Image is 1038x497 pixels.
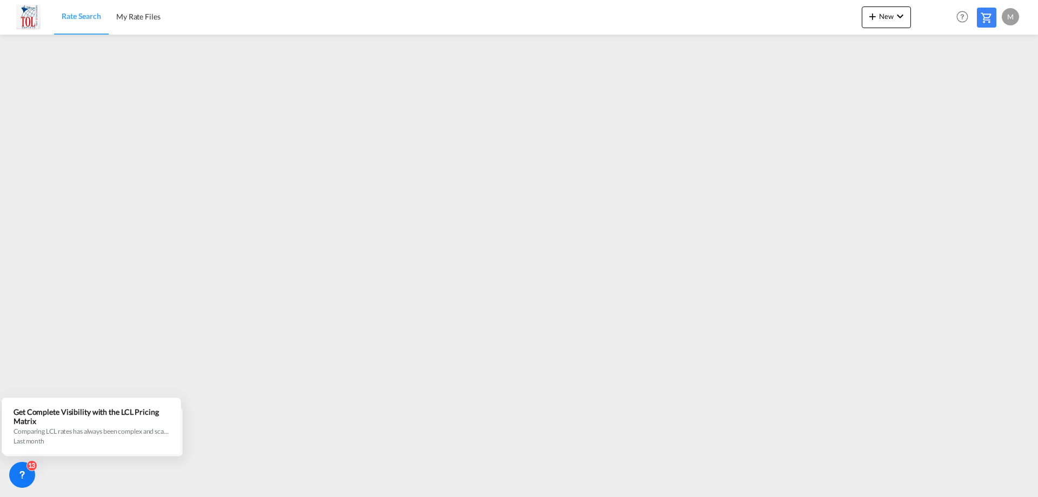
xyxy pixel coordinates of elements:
md-icon: icon-plus 400-fg [866,10,879,23]
span: New [866,12,907,21]
span: Rate Search [62,11,101,21]
div: Help [953,8,977,27]
span: My Rate Files [116,12,161,21]
span: Help [953,8,972,26]
img: bab47dd0da2811ee987f8df8397527d3.JPG [16,5,41,29]
div: M [1002,8,1019,25]
button: icon-plus 400-fgNewicon-chevron-down [862,6,911,28]
md-icon: icon-chevron-down [894,10,907,23]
